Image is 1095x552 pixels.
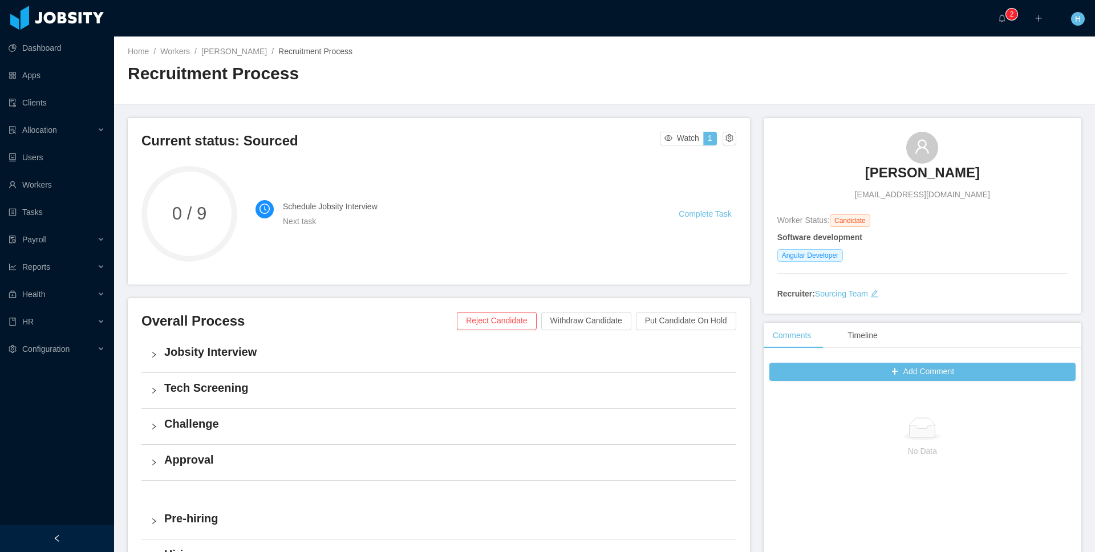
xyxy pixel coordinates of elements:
h4: Challenge [164,416,727,432]
i: icon: right [151,518,157,525]
i: icon: plus [1035,14,1043,22]
a: icon: robotUsers [9,146,105,169]
button: 1 [703,132,717,145]
i: icon: file-protect [9,236,17,243]
h4: Approval [164,452,727,468]
i: icon: right [151,387,157,394]
h4: Schedule Jobsity Interview [283,200,651,213]
span: Payroll [22,235,47,244]
p: 2 [1010,9,1014,20]
div: icon: rightApproval [141,445,736,480]
span: H [1075,12,1081,26]
a: Sourcing Team [815,289,868,298]
a: Home [128,47,149,56]
button: icon: setting [723,132,736,145]
i: icon: bell [998,14,1006,22]
span: 0 / 9 [141,205,237,222]
h4: Tech Screening [164,380,727,396]
span: Candidate [830,214,870,227]
i: icon: line-chart [9,263,17,271]
button: icon: eyeWatch [660,132,704,145]
span: [EMAIL_ADDRESS][DOMAIN_NAME] [855,189,990,201]
span: Recruitment Process [278,47,352,56]
i: icon: clock-circle [259,204,270,214]
i: icon: setting [9,345,17,353]
h3: [PERSON_NAME] [865,164,980,182]
a: icon: pie-chartDashboard [9,36,105,59]
i: icon: book [9,318,17,326]
i: icon: solution [9,126,17,134]
span: Worker Status: [777,216,830,225]
a: Complete Task [679,209,731,218]
h4: Pre-hiring [164,510,727,526]
div: icon: rightPre-hiring [141,504,736,539]
div: Next task [283,215,651,228]
button: Withdraw Candidate [541,312,631,330]
a: [PERSON_NAME] [865,164,980,189]
span: HR [22,317,34,326]
i: icon: right [151,423,157,430]
h3: Current status: Sourced [141,132,660,150]
span: / [153,47,156,56]
a: icon: appstoreApps [9,64,105,87]
div: icon: rightChallenge [141,409,736,444]
i: icon: user [914,139,930,155]
sup: 2 [1006,9,1017,20]
span: Reports [22,262,50,271]
button: icon: plusAdd Comment [769,363,1076,381]
a: icon: userWorkers [9,173,105,196]
a: icon: profileTasks [9,201,105,224]
a: [PERSON_NAME] [201,47,267,56]
span: Configuration [22,344,70,354]
a: Workers [160,47,190,56]
i: icon: edit [870,290,878,298]
button: Put Candidate On Hold [636,312,736,330]
i: icon: medicine-box [9,290,17,298]
h3: Overall Process [141,312,457,330]
div: Comments [764,323,821,348]
h2: Recruitment Process [128,62,605,86]
p: No Data [778,445,1066,457]
span: Allocation [22,125,57,135]
strong: Software development [777,233,862,242]
span: / [271,47,274,56]
a: icon: auditClients [9,91,105,114]
span: Angular Developer [777,249,843,262]
strong: Recruiter: [777,289,815,298]
span: / [194,47,197,56]
span: Health [22,290,45,299]
i: icon: right [151,459,157,466]
div: icon: rightTech Screening [141,373,736,408]
div: icon: rightJobsity Interview [141,337,736,372]
button: Reject Candidate [457,312,536,330]
h4: Jobsity Interview [164,344,727,360]
i: icon: right [151,351,157,358]
div: Timeline [838,323,886,348]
